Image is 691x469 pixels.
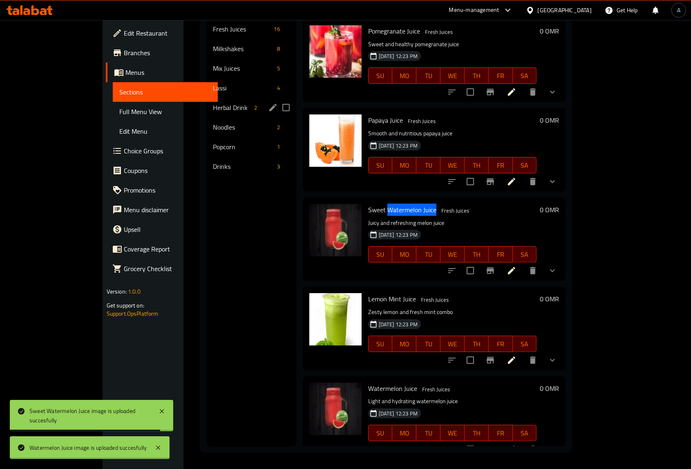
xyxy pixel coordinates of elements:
span: MO [396,70,413,82]
button: show more [543,172,562,191]
span: [DATE] 12:23 PM [376,321,421,328]
div: Herbal Drink2edit [206,98,296,117]
span: WE [444,159,461,171]
div: Fresh Juices [405,116,439,126]
a: Upsell [106,220,218,239]
button: Branch-specific-item [481,350,500,370]
h6: 0 OMR [540,293,559,305]
button: SA [513,425,537,441]
span: Sweet Watermelon Juice [368,204,436,216]
button: Branch-specific-item [481,261,500,281]
span: Coupons [124,166,211,175]
button: edit [267,101,279,114]
span: TH [468,249,485,260]
span: TU [420,249,437,260]
span: 8 [274,45,283,53]
span: TU [420,427,437,439]
button: MO [392,425,416,441]
button: WE [441,336,465,352]
span: TU [420,159,437,171]
span: Herbal Drink [213,103,251,112]
button: WE [441,67,465,84]
button: Branch-specific-item [481,440,500,459]
span: SA [516,338,534,350]
span: SA [516,249,534,260]
a: Choice Groups [106,141,218,161]
a: Coupons [106,161,218,180]
span: Grocery Checklist [124,264,211,274]
span: Promotions [124,185,211,195]
p: Smooth and nutritious papaya juice [368,128,537,139]
button: SU [368,246,393,263]
div: Milkshakes8 [206,39,296,58]
button: sort-choices [442,261,462,281]
div: Noodles2 [206,117,296,137]
button: SU [368,336,393,352]
button: delete [523,261,543,281]
button: SA [513,67,537,84]
button: FR [489,67,513,84]
span: Select to update [462,352,479,369]
span: SU [372,159,389,171]
span: SU [372,70,389,82]
p: Light and hydrating watermelon juice [368,396,537,406]
div: Mix Juices5 [206,58,296,78]
button: WE [441,425,465,441]
button: MO [392,67,416,84]
button: Branch-specific-item [481,82,500,102]
button: show more [543,82,562,102]
button: sort-choices [442,172,462,191]
span: FR [492,338,510,350]
a: Grocery Checklist [106,259,218,278]
button: TH [465,67,489,84]
button: FR [489,425,513,441]
span: TH [468,338,485,350]
a: Sections [113,82,218,102]
div: items [271,24,283,34]
button: delete [523,440,543,459]
span: Popcorn [213,142,274,152]
span: 1.0.0 [128,286,141,297]
h6: 0 OMR [540,114,559,126]
button: delete [523,82,543,102]
span: [DATE] 12:23 PM [376,231,421,239]
span: Fresh Juices [422,27,456,37]
button: FR [489,246,513,263]
button: MO [392,246,416,263]
span: 5 [274,65,283,72]
p: Juicy and refreshing melon juice [368,218,537,228]
span: 1 [274,143,283,151]
svg: Show Choices [548,266,557,276]
button: delete [523,172,543,191]
div: items [274,63,283,73]
svg: Show Choices [548,177,557,186]
span: Select to update [462,262,479,279]
button: SA [513,246,537,263]
div: [GEOGRAPHIC_DATA] [538,6,592,15]
div: Noodles [213,122,274,132]
span: SA [516,159,534,171]
button: TH [465,425,489,441]
button: TU [416,246,441,263]
a: Full Menu View [113,102,218,121]
img: Papaya Juice [309,114,362,167]
span: Select to update [462,173,479,190]
span: 3 [274,163,283,171]
div: Lassi4 [206,78,296,98]
span: Menus [125,67,211,77]
div: items [274,142,283,152]
span: 2 [251,104,260,112]
span: TH [468,159,485,171]
svg: Show Choices [548,444,557,454]
button: SA [513,157,537,173]
a: Edit menu item [507,444,517,454]
a: Menu disclaimer [106,200,218,220]
span: Lemon Mint Juice [368,293,416,305]
button: TU [416,67,441,84]
button: TU [416,336,441,352]
span: Mix Juices [213,63,274,73]
img: Sweet Watermelon Juice [309,204,362,256]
